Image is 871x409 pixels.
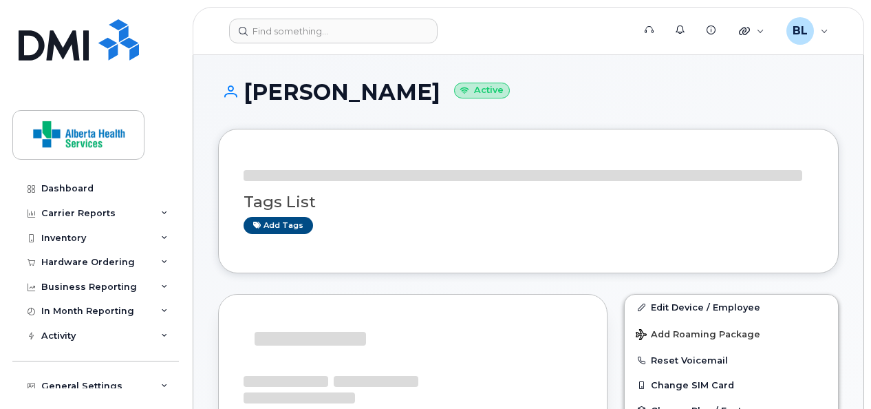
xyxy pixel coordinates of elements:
[244,217,313,234] a: Add tags
[625,319,838,348] button: Add Roaming Package
[244,193,813,211] h3: Tags List
[625,348,838,373] button: Reset Voicemail
[454,83,510,98] small: Active
[636,329,760,342] span: Add Roaming Package
[625,373,838,397] button: Change SIM Card
[218,80,839,104] h1: [PERSON_NAME]
[625,295,838,319] a: Edit Device / Employee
